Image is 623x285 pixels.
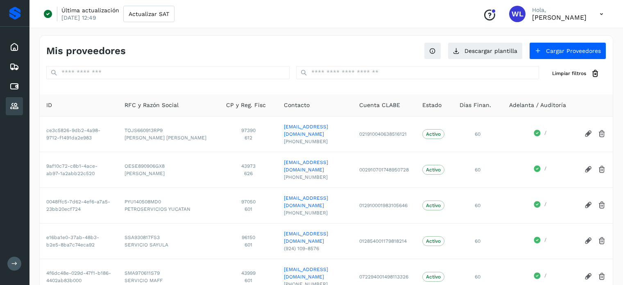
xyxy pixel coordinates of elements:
[226,234,271,241] span: 96150
[284,245,346,252] span: (924) 109-8576
[125,277,213,284] span: SERVICIO MAFF
[46,101,52,109] span: ID
[125,241,213,249] span: SERVICIO SAYULA
[40,152,118,187] td: 9af10c72-c8b1-4ace-ab97-1a2abb22c520
[509,201,571,210] div: /
[509,236,571,246] div: /
[426,238,441,244] p: Activo
[552,70,586,77] span: Limpiar filtros
[125,162,213,170] span: OESE890906GX8
[422,101,442,109] span: Estado
[40,116,118,152] td: ce3c5826-9db2-4a98-9712-f1491da2e983
[129,11,169,17] span: Actualizar SAT
[123,6,174,22] button: Actualizar SAT
[226,134,271,141] span: 612
[284,230,346,245] a: [EMAIL_ADDRESS][DOMAIN_NAME]
[61,14,96,21] p: [DATE] 12:49
[426,167,441,173] p: Activo
[125,205,213,213] span: PETROSERVICIOS YUCATAN
[125,269,213,277] span: SMA970611S79
[509,165,571,175] div: /
[284,173,346,181] span: [PHONE_NUMBER]
[125,101,179,109] span: RFC y Razón Social
[6,97,23,115] div: Proveedores
[284,159,346,173] a: [EMAIL_ADDRESS][DOMAIN_NAME]
[475,167,480,173] span: 60
[475,203,480,208] span: 60
[284,194,346,209] a: [EMAIL_ADDRESS][DOMAIN_NAME]
[226,101,266,109] span: CP y Reg. Fisc
[359,101,400,109] span: Cuenta CLABE
[125,127,213,134] span: TOJS660913RP9
[226,241,271,249] span: 601
[40,223,118,259] td: e16ba1e0-37ab-48b3-b2e5-8ba7c74eca92
[448,42,523,59] button: Descargar plantilla
[6,58,23,76] div: Embarques
[475,274,480,280] span: 60
[353,152,416,187] td: 002910701748950728
[426,131,441,137] p: Activo
[226,170,271,177] span: 626
[284,101,310,109] span: Contacto
[6,38,23,56] div: Inicio
[426,203,441,208] p: Activo
[40,187,118,223] td: 0048ffc5-7d62-4ef6-a7a5-23bb20ecf724
[475,131,480,137] span: 60
[226,269,271,277] span: 43999
[284,209,346,217] span: [PHONE_NUMBER]
[353,187,416,223] td: 012910001983105646
[353,116,416,152] td: 021910040638516121
[125,198,213,205] span: PYU140508MD0
[509,101,566,109] span: Adelanta / Auditoría
[509,272,571,282] div: /
[226,198,271,205] span: 97050
[546,66,606,81] button: Limpiar filtros
[532,7,587,14] p: Hola,
[284,123,346,138] a: [EMAIL_ADDRESS][DOMAIN_NAME]
[226,127,271,134] span: 97390
[426,274,441,280] p: Activo
[226,162,271,170] span: 43973
[46,45,126,57] h4: Mis proveedores
[284,266,346,280] a: [EMAIL_ADDRESS][DOMAIN_NAME]
[125,134,213,141] span: [PERSON_NAME] [PERSON_NAME]
[226,205,271,213] span: 601
[532,14,587,21] p: Wilberth López Baliño
[284,138,346,145] span: [PHONE_NUMBER]
[353,223,416,259] td: 012854001179818214
[125,234,213,241] span: SSA930817FS3
[475,238,480,244] span: 60
[61,7,119,14] p: Última actualización
[6,78,23,96] div: Cuentas por pagar
[125,170,213,177] span: [PERSON_NAME]
[529,42,606,59] button: Cargar Proveedores
[509,129,571,139] div: /
[460,101,491,109] span: Días Finan.
[226,277,271,284] span: 601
